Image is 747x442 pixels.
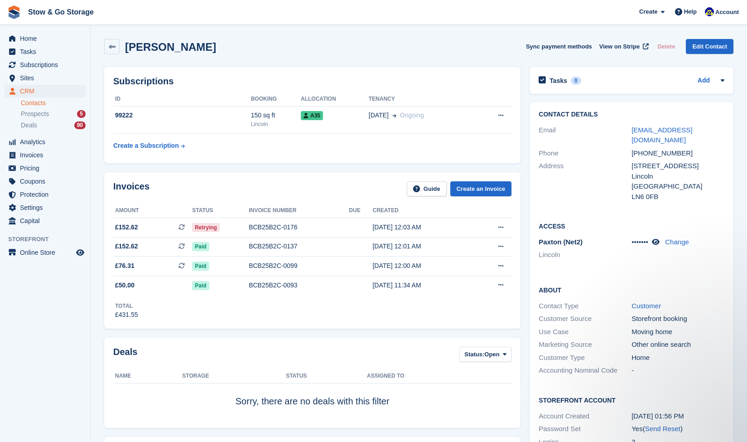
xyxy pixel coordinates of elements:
a: Send Reset [645,425,680,432]
span: Paxton (Net2) [539,238,583,246]
span: Sites [20,72,74,84]
span: Prospects [21,110,49,118]
span: Paid [192,242,209,251]
h2: Tasks [549,77,567,85]
th: Status [192,204,249,218]
a: menu [5,214,86,227]
a: Preview store [75,247,86,258]
span: Help [684,7,697,16]
h2: About [539,285,724,294]
div: Marketing Source [539,340,631,350]
th: Amount [113,204,192,218]
span: Deals [21,121,37,130]
a: Prospects 5 [21,109,86,119]
span: Pricing [20,162,74,175]
span: £50.00 [115,281,135,290]
span: Online Store [20,246,74,259]
a: Customer [631,302,661,310]
span: A35 [301,111,323,120]
span: Create [639,7,657,16]
span: Storefront [8,235,90,244]
span: £76.31 [115,261,135,271]
span: Paid [192,281,209,290]
span: Ongoing [400,112,424,119]
span: Home [20,32,74,45]
div: [STREET_ADDRESS] [631,161,724,171]
div: Total [115,302,138,310]
div: BCB25B2C-0099 [249,261,349,271]
div: 99222 [113,111,251,120]
a: menu [5,201,86,214]
a: Deals 90 [21,121,86,130]
a: menu [5,85,86,97]
h2: Deals [113,347,137,364]
span: £152.62 [115,223,138,232]
h2: Contact Details [539,111,724,118]
div: [DATE] 12:01 AM [372,242,472,251]
span: CRM [20,85,74,97]
a: menu [5,58,86,71]
span: £152.62 [115,242,138,251]
button: Sync payment methods [526,39,592,54]
div: [DATE] 12:03 AM [372,223,472,232]
div: Home [631,353,724,363]
h2: Storefront Account [539,395,724,404]
th: Created [372,204,472,218]
th: Allocation [301,92,369,107]
th: Status [286,369,367,384]
span: View on Stripe [599,42,640,51]
div: Contact Type [539,301,631,311]
span: ( ) [643,425,683,432]
th: Storage [182,369,286,384]
div: [GEOGRAPHIC_DATA] [631,181,724,192]
a: Add [698,76,710,86]
a: menu [5,72,86,84]
th: Due [349,204,372,218]
div: Phone [539,148,631,159]
span: Analytics [20,136,74,148]
a: menu [5,32,86,45]
h2: [PERSON_NAME] [125,41,216,53]
span: Invoices [20,149,74,161]
img: stora-icon-8386f47178a22dfd0bd8f6a31ec36ba5ce8667c1dd55bd0f319d3a0aa187defe.svg [7,5,21,19]
div: £431.55 [115,310,138,320]
div: Create a Subscription [113,141,179,151]
span: ••••••• [631,238,648,246]
div: BCB25B2C-0093 [249,281,349,290]
div: LN6 0FB [631,192,724,202]
div: Storefront booking [631,314,724,324]
a: menu [5,188,86,201]
div: - [631,365,724,376]
span: Retrying [192,223,220,232]
span: Account [715,8,739,17]
a: Edit Contact [686,39,733,54]
span: Settings [20,201,74,214]
span: Sorry, there are no deals with this filter [236,396,390,406]
button: Status: Open [459,347,511,362]
div: Accounting Nominal Code [539,365,631,376]
div: BCB25B2C-0176 [249,223,349,232]
div: 0 [571,77,581,85]
div: Password Set [539,424,631,434]
span: Tasks [20,45,74,58]
div: Other online search [631,340,724,350]
div: 90 [74,121,86,129]
span: Open [484,350,499,359]
div: [DATE] 11:34 AM [372,281,472,290]
div: Lincoln [631,171,724,182]
div: Address [539,161,631,202]
div: 150 sq ft [251,111,301,120]
a: Stow & Go Storage [24,5,97,19]
span: [DATE] [369,111,389,120]
th: ID [113,92,251,107]
th: Name [113,369,182,384]
div: Account Created [539,411,631,422]
h2: Invoices [113,181,149,196]
a: Create a Subscription [113,137,185,154]
a: menu [5,175,86,188]
div: Yes [631,424,724,434]
a: Contacts [21,99,86,107]
div: 5 [77,110,86,118]
button: Delete [654,39,679,54]
span: Capital [20,214,74,227]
